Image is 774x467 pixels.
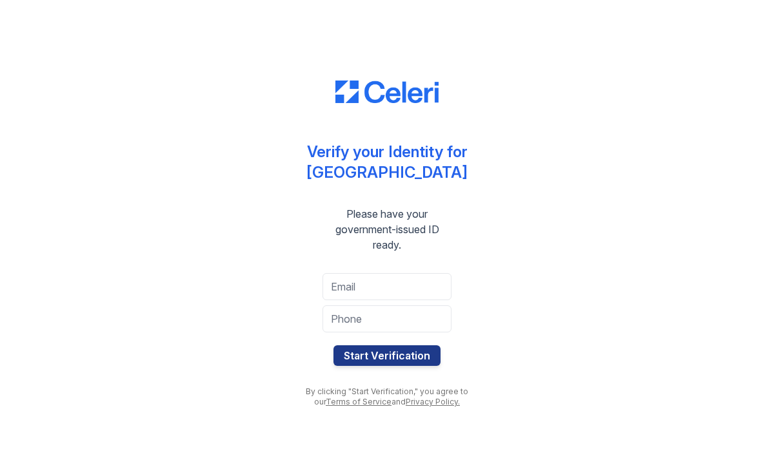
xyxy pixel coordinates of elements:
[335,81,439,104] img: CE_Logo_Blue-a8612792a0a2168367f1c8372b55b34899dd931a85d93a1a3d3e32e68fde9ad4.png
[306,142,468,183] div: Verify your Identity for [GEOGRAPHIC_DATA]
[297,386,477,407] div: By clicking "Start Verification," you agree to our and
[297,206,477,253] div: Please have your government-issued ID ready.
[322,305,451,332] input: Phone
[326,397,392,406] a: Terms of Service
[333,345,441,366] button: Start Verification
[406,397,460,406] a: Privacy Policy.
[322,273,451,300] input: Email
